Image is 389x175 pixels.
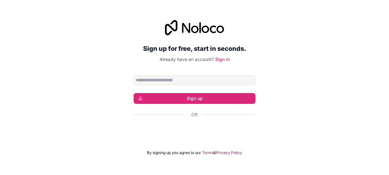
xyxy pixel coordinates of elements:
[191,111,198,118] span: Or
[134,75,255,85] input: Email address
[147,150,201,155] span: By signing up you agree to our
[215,57,230,62] a: Sign in
[134,93,255,104] button: Sign up
[214,150,216,155] span: &
[216,150,242,155] a: Privacy Policy
[134,43,255,54] h2: Sign up for free, start in seconds.
[202,150,214,155] a: Terms
[160,57,214,62] span: Already have an account?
